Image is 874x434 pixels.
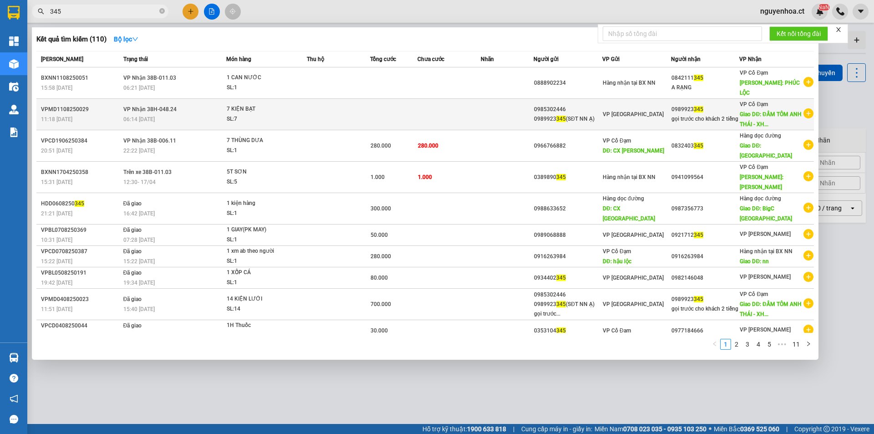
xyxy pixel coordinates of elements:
[709,339,720,350] button: left
[694,296,703,302] span: 345
[603,148,664,154] span: DĐ: CX [PERSON_NAME]
[671,204,739,214] div: 0987356773
[694,143,703,149] span: 345
[671,56,701,62] span: Người nhận
[227,167,295,177] div: 5T SƠN
[123,116,155,123] span: 06:14 [DATE]
[740,174,783,190] span: [PERSON_NAME]: [PERSON_NAME]
[41,168,121,177] div: BXNN1704250358
[418,174,432,180] span: 1.000
[159,7,165,16] span: close-circle
[159,8,165,14] span: close-circle
[227,278,295,288] div: SL: 1
[371,327,388,334] span: 30.000
[753,339,763,349] a: 4
[803,298,813,308] span: plus-circle
[534,78,602,88] div: 0888902234
[753,339,764,350] li: 4
[803,325,813,335] span: plus-circle
[534,141,602,151] div: 0966766882
[803,272,813,282] span: plus-circle
[603,301,664,307] span: VP [GEOGRAPHIC_DATA]
[418,143,438,149] span: 280.000
[534,114,602,124] div: 0989923 (SĐT NN Ạ)
[732,339,742,349] a: 2
[803,339,814,350] button: right
[534,326,602,336] div: 0353104
[671,83,739,92] div: A RẠNG
[41,321,121,331] div: VPCD0408250044
[132,36,138,42] span: down
[9,82,19,92] img: warehouse-icon
[534,204,602,214] div: 0988633652
[227,304,295,314] div: SL: 14
[227,294,295,304] div: 14 KIỆN LƯỚI
[123,227,142,233] span: Đã giao
[603,205,655,222] span: DĐ: CX [GEOGRAPHIC_DATA]
[603,275,664,281] span: VP [GEOGRAPHIC_DATA]
[709,339,720,350] li: Previous Page
[556,327,566,334] span: 345
[8,6,20,20] img: logo-vxr
[712,341,717,347] span: left
[835,26,842,33] span: close
[227,321,295,331] div: 1H Thuốc
[671,326,739,336] div: 0977184666
[790,339,803,349] a: 11
[534,173,602,182] div: 0389890
[603,248,631,255] span: VP Cổ Đạm
[123,138,176,144] span: VP Nhận 38B-006.11
[603,258,631,265] span: DĐ: hậu lộc
[371,275,388,281] span: 80.000
[371,253,391,260] span: 280.000
[227,146,295,156] div: SL: 1
[227,104,295,114] div: 7 KIỆN BẠT
[123,237,155,243] span: 07:28 [DATE]
[123,106,177,112] span: VP Nhận 38H-048.24
[41,280,72,286] span: 19:42 [DATE]
[227,209,295,219] div: SL: 1
[803,140,813,150] span: plus-circle
[10,394,18,403] span: notification
[764,339,775,350] li: 5
[227,246,295,256] div: 1 xm ab theo người
[740,258,769,265] span: Giao DĐ: nn
[803,250,813,260] span: plus-circle
[123,248,142,255] span: Đã giao
[417,56,444,62] span: Chưa cước
[41,73,121,83] div: BXNN1108250051
[775,339,789,350] span: •••
[603,174,655,180] span: Hàng nhận tại BX NN
[41,105,121,114] div: VPMD1108250029
[41,148,72,154] span: 20:51 [DATE]
[371,174,385,180] span: 1.000
[534,290,602,300] div: 0985302446
[556,275,566,281] span: 345
[534,105,602,114] div: 0985302446
[41,210,72,217] span: 21:21 [DATE]
[9,128,19,137] img: solution-icon
[534,230,602,240] div: 0989068888
[671,252,739,261] div: 0916263984
[371,232,388,238] span: 50.000
[603,327,631,334] span: VP Cổ Đạm
[534,252,602,261] div: 0916263984
[41,306,72,312] span: 11:51 [DATE]
[534,56,559,62] span: Người gửi
[123,306,155,312] span: 15:40 [DATE]
[694,232,703,238] span: 345
[740,133,781,139] span: Hàng dọc đường
[41,237,72,243] span: 10:31 [DATE]
[226,56,251,62] span: Món hàng
[41,268,121,278] div: VPBL0508250191
[123,258,155,265] span: 15:22 [DATE]
[75,200,84,207] span: 345
[114,36,138,43] strong: Bộ lọc
[534,300,602,319] div: 0989923 (SĐT NN Ạ) gọi trước...
[602,56,620,62] span: VP Gửi
[227,136,295,146] div: 7 THÙNG DƯA
[671,114,739,124] div: gọi trước cho khách 2 tiếng
[671,105,739,114] div: 0989923
[371,205,391,212] span: 300.000
[227,235,295,245] div: SL: 1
